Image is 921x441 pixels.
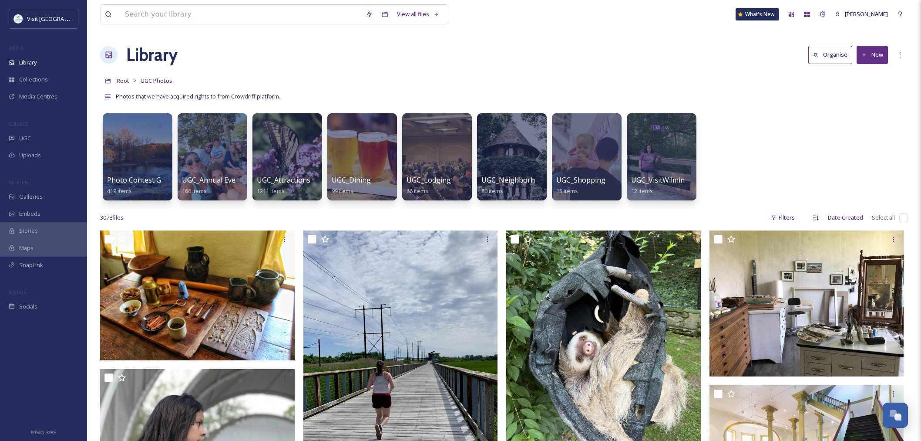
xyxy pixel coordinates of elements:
[257,176,310,195] a: UGC_Attractions1211 items
[19,193,43,201] span: Galleries
[9,289,26,295] span: SOCIALS
[631,175,709,185] span: UGC_VisitWilmingtonDE
[407,187,428,195] span: 66 items
[481,176,551,195] a: UGC_Neighborhoods80 items
[126,42,178,68] a: Library
[556,175,605,185] span: UGC_Shopping
[393,6,444,23] a: View all files
[117,75,129,86] a: Root
[141,77,172,85] span: UGC Photos
[107,175,185,185] span: Photo Contest Galleries
[19,58,37,67] span: Library
[631,187,653,195] span: 12 items
[14,14,23,23] img: download%20%281%29.jpeg
[736,8,779,20] a: What's New
[19,244,34,252] span: Maps
[883,403,908,428] button: Open Chat
[857,46,888,64] button: New
[27,14,94,23] span: Visit [GEOGRAPHIC_DATA]
[19,75,48,84] span: Collections
[845,10,888,18] span: [PERSON_NAME]
[824,209,867,226] div: Date Created
[182,175,246,185] span: UGC_Annual Events
[100,214,124,222] span: 3078 file s
[107,176,185,195] a: Photo Contest Galleries419 items
[19,210,40,218] span: Embeds
[332,176,371,195] a: UGC_Dining99 items
[332,175,371,185] span: UGC_Dining
[107,187,132,195] span: 419 items
[556,176,605,195] a: UGC_Shopping15 items
[9,121,27,127] span: COLLECT
[116,92,280,100] span: Photos that we have acquired rights to from Crowdriff platform.
[19,92,57,101] span: Media Centres
[808,46,857,64] a: Organise
[19,151,41,159] span: Uploads
[31,426,56,437] a: Privacy Policy
[121,5,361,24] input: Search your library
[9,45,24,51] span: MEDIA
[872,214,895,222] span: Select all
[117,77,129,85] span: Root
[481,187,503,195] span: 80 items
[481,175,551,185] span: UGC_Neighborhoods
[257,187,285,195] span: 1211 items
[709,231,904,377] img: 6f7071dc-0069-2f1c-ad68-f7cd45ec0288.jpg
[19,261,43,269] span: SnapLink
[19,134,31,142] span: UGC
[182,187,207,195] span: 166 items
[830,6,892,23] a: [PERSON_NAME]
[556,187,578,195] span: 15 items
[766,209,799,226] div: Filters
[19,302,37,311] span: Socials
[9,179,29,186] span: WIDGETS
[407,176,451,195] a: UGC_Lodging66 items
[407,175,451,185] span: UGC_Lodging
[332,187,353,195] span: 99 items
[631,176,709,195] a: UGC_VisitWilmingtonDE12 items
[100,231,295,360] img: DPerry Dutch House ginger bread set.jpeg
[141,75,172,86] a: UGC Photos
[257,175,310,185] span: UGC_Attractions
[19,227,38,235] span: Stories
[31,429,56,435] span: Privacy Policy
[808,46,852,64] button: Organise
[182,176,246,195] a: UGC_Annual Events166 items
